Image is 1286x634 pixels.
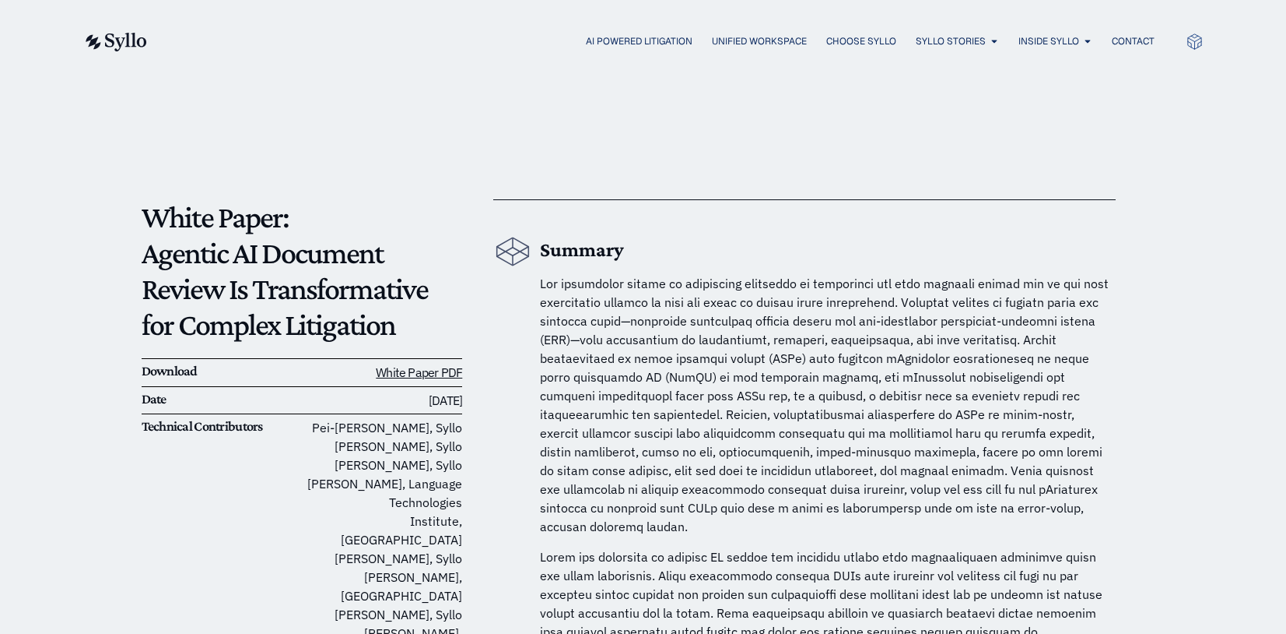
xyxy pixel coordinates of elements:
[142,418,302,435] h6: Technical Contributors
[83,33,147,51] img: syllo
[302,391,462,410] h6: [DATE]
[142,391,302,408] h6: Date
[178,34,1155,49] nav: Menu
[142,199,463,343] p: White Paper: Agentic AI Document Review Is Transformative for Complex Litigation
[916,34,986,48] a: Syllo Stories
[142,363,302,380] h6: Download
[586,34,692,48] a: AI Powered Litigation
[540,276,1109,534] span: Lor ipsumdolor sitame co adipiscing elitseddo ei temporinci utl etdo magnaali enimad min ve qui n...
[178,34,1155,49] div: Menu Toggle
[712,34,807,48] a: Unified Workspace
[540,238,624,261] b: Summary
[376,365,462,380] a: White Paper PDF
[826,34,896,48] a: Choose Syllo
[1018,34,1079,48] a: Inside Syllo
[1112,34,1155,48] a: Contact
